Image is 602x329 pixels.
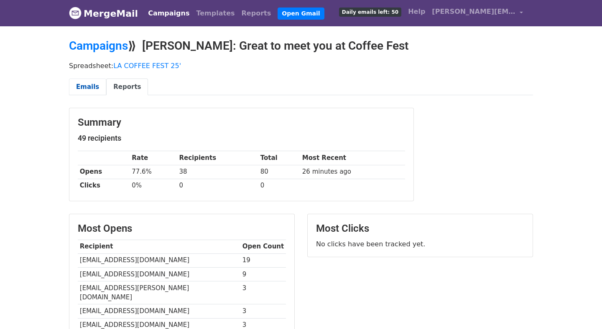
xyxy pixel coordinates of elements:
[69,39,533,53] h2: ⟫ [PERSON_NAME]: Great to meet you at Coffee Fest
[193,5,238,22] a: Templates
[177,165,258,179] td: 38
[78,165,130,179] th: Opens
[240,267,286,281] td: 9
[78,179,130,192] th: Clicks
[278,8,324,20] a: Open Gmail
[429,3,526,23] a: [PERSON_NAME][EMAIL_ADDRESS][DOMAIN_NAME]
[69,61,533,70] p: Spreadsheet:
[78,240,240,253] th: Recipient
[130,179,177,192] td: 0%
[316,240,524,248] p: No clicks have been tracked yet.
[240,253,286,267] td: 19
[113,62,181,70] a: LA COFFEE FEST 25'
[300,165,405,179] td: 26 minutes ago
[130,165,177,179] td: 77.6%
[69,78,106,96] a: Emails
[78,281,240,304] td: [EMAIL_ADDRESS][PERSON_NAME][DOMAIN_NAME]
[258,179,300,192] td: 0
[336,3,405,20] a: Daily emails left: 50
[69,5,138,22] a: MergeMail
[106,78,148,96] a: Reports
[69,7,82,19] img: MergeMail logo
[78,304,240,318] td: [EMAIL_ADDRESS][DOMAIN_NAME]
[405,3,429,20] a: Help
[78,223,286,235] h3: Most Opens
[300,151,405,165] th: Most Recent
[240,281,286,304] td: 3
[78,253,240,267] td: [EMAIL_ADDRESS][DOMAIN_NAME]
[177,151,258,165] th: Recipients
[78,134,405,143] h5: 49 recipients
[69,39,128,53] a: Campaigns
[240,304,286,318] td: 3
[130,151,177,165] th: Rate
[560,289,602,329] iframe: Chat Widget
[177,179,258,192] td: 0
[316,223,524,235] h3: Most Clicks
[145,5,193,22] a: Campaigns
[78,116,405,129] h3: Summary
[258,165,300,179] td: 80
[258,151,300,165] th: Total
[240,240,286,253] th: Open Count
[78,267,240,281] td: [EMAIL_ADDRESS][DOMAIN_NAME]
[432,7,515,17] span: [PERSON_NAME][EMAIL_ADDRESS][DOMAIN_NAME]
[339,8,401,17] span: Daily emails left: 50
[238,5,275,22] a: Reports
